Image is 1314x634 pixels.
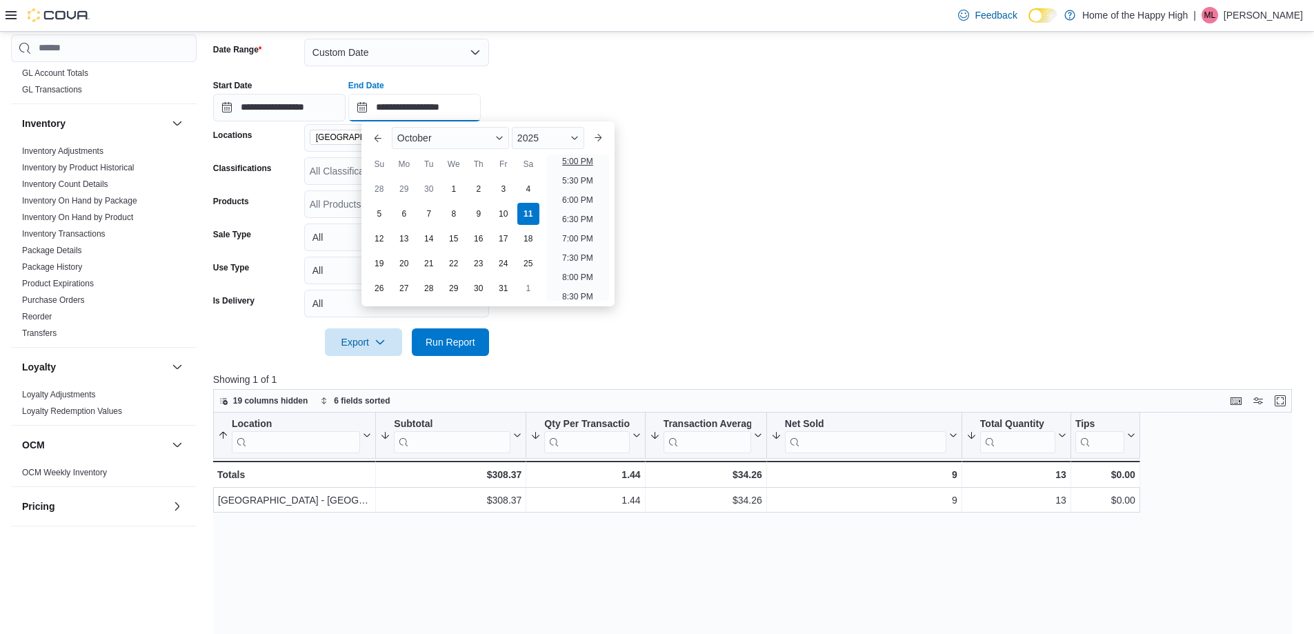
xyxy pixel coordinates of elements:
[22,179,108,190] span: Inventory Count Details
[22,117,66,130] h3: Inventory
[966,492,1066,508] div: 13
[22,195,137,206] span: Inventory On Hand by Package
[304,39,489,66] button: Custom Date
[22,212,133,222] a: Inventory On Hand by Product
[663,418,750,431] div: Transaction Average
[771,492,957,508] div: 9
[468,228,490,250] div: day-16
[22,468,107,477] a: OCM Weekly Inventory
[22,278,94,289] span: Product Expirations
[397,132,432,143] span: October
[169,498,186,515] button: Pricing
[333,328,394,356] span: Export
[11,65,197,103] div: Finance
[213,262,249,273] label: Use Type
[11,386,197,425] div: Loyalty
[649,492,761,508] div: $34.26
[368,203,390,225] div: day-5
[304,224,489,251] button: All
[368,252,390,275] div: day-19
[412,328,489,356] button: Run Report
[213,44,262,55] label: Date Range
[392,127,509,149] div: Button. Open the month selector. October is currently selected.
[304,290,489,317] button: All
[334,395,390,406] span: 6 fields sorted
[785,418,946,453] div: Net Sold
[517,132,539,143] span: 2025
[22,406,122,416] a: Loyalty Redemption Values
[304,257,489,284] button: All
[443,228,465,250] div: day-15
[517,277,539,299] div: day-1
[169,437,186,453] button: OCM
[1075,492,1135,508] div: $0.00
[492,277,515,299] div: day-31
[22,162,135,173] span: Inventory by Product Historical
[1028,8,1057,23] input: Dark Mode
[22,245,82,256] span: Package Details
[1075,418,1124,431] div: Tips
[393,203,415,225] div: day-6
[1202,7,1218,23] div: Marsha Lewis
[418,203,440,225] div: day-7
[233,395,308,406] span: 19 columns hidden
[1272,393,1288,409] button: Enter fullscreen
[22,467,107,478] span: OCM Weekly Inventory
[368,153,390,175] div: Su
[1204,7,1216,23] span: ML
[22,499,54,513] h3: Pricing
[169,359,186,375] button: Loyalty
[443,277,465,299] div: day-29
[348,80,384,91] label: End Date
[367,127,389,149] button: Previous Month
[22,499,166,513] button: Pricing
[771,466,957,483] div: 9
[22,228,106,239] span: Inventory Transactions
[368,277,390,299] div: day-26
[418,277,440,299] div: day-28
[315,393,395,409] button: 6 fields sorted
[22,406,122,417] span: Loyalty Redemption Values
[546,155,609,301] ul: Time
[557,230,599,247] li: 7:00 PM
[649,466,761,483] div: $34.26
[11,143,197,347] div: Inventory
[394,418,510,431] div: Subtotal
[22,311,52,322] span: Reorder
[418,153,440,175] div: Tu
[557,269,599,286] li: 8:00 PM
[1228,393,1244,409] button: Keyboard shortcuts
[213,163,272,174] label: Classifications
[22,229,106,239] a: Inventory Transactions
[492,153,515,175] div: Fr
[213,373,1303,386] p: Showing 1 of 1
[169,537,186,554] button: Products
[517,153,539,175] div: Sa
[557,172,599,189] li: 5:30 PM
[218,492,371,508] div: [GEOGRAPHIC_DATA] - [GEOGRAPHIC_DATA] - Fire & Flower
[587,127,609,149] button: Next month
[953,1,1022,29] a: Feedback
[217,466,371,483] div: Totals
[213,196,249,207] label: Products
[771,418,957,453] button: Net Sold
[367,177,541,301] div: October, 2025
[785,418,946,431] div: Net Sold
[966,418,1066,453] button: Total Quantity
[232,418,360,453] div: Location
[214,393,314,409] button: 19 columns hidden
[22,163,135,172] a: Inventory by Product Historical
[517,178,539,200] div: day-4
[22,85,82,95] a: GL Transactions
[393,252,415,275] div: day-20
[213,80,252,91] label: Start Date
[443,252,465,275] div: day-22
[975,8,1017,22] span: Feedback
[213,130,252,141] label: Locations
[443,203,465,225] div: day-8
[380,418,521,453] button: Subtotal
[22,360,56,374] h3: Loyalty
[663,418,750,453] div: Transaction Average
[517,228,539,250] div: day-18
[213,94,346,121] input: Press the down key to open a popover containing a calendar.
